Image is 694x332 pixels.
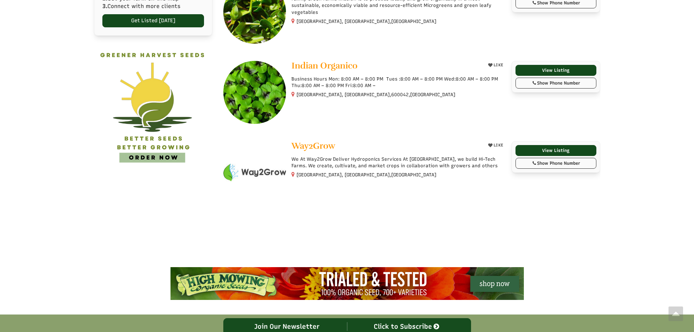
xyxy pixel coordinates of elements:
[291,60,357,71] span: Indian Organico
[223,141,286,204] img: Way2Grow
[102,3,107,9] b: 3.
[297,172,436,177] small: [GEOGRAPHIC_DATA], [GEOGRAPHIC_DATA],
[227,322,347,331] div: Join Our Newsletter
[493,143,503,148] span: LIKE
[291,156,506,169] p: We At Way2Grow Deliver Hydroponics Services At [GEOGRAPHIC_DATA], we build Hi-Tech Farms. We crea...
[410,91,455,98] span: [GEOGRAPHIC_DATA]
[223,61,286,124] img: Indian Organico
[291,141,481,152] a: Way2Grow
[486,61,506,70] button: LIKE
[291,76,506,89] p: Business Hours Mon: 8:00 AM – 8:00 PM Tues :8:00 AM – 8:00 PM Wed:8:00 AM – 8:00 PM Thu:8:00 AM –...
[94,47,212,165] img: GREENER HARVEST SEEDS
[493,63,503,67] span: LIKE
[297,19,436,24] small: [GEOGRAPHIC_DATA], [GEOGRAPHIC_DATA],
[291,140,335,151] span: Way2Grow
[297,92,455,97] small: [GEOGRAPHIC_DATA], [GEOGRAPHIC_DATA], ,
[391,91,409,98] span: 600042
[515,145,596,156] a: View Listing
[519,80,592,86] div: Show Phone Number
[391,18,436,25] span: [GEOGRAPHIC_DATA]
[102,14,204,27] a: Get Listed [DATE]
[347,322,467,331] div: Click to Subscribe
[170,267,524,300] img: High
[291,61,481,72] a: Indian Organico
[515,65,596,76] a: View Listing
[519,160,592,167] div: Show Phone Number
[391,172,436,178] span: [GEOGRAPHIC_DATA]
[486,141,506,150] button: LIKE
